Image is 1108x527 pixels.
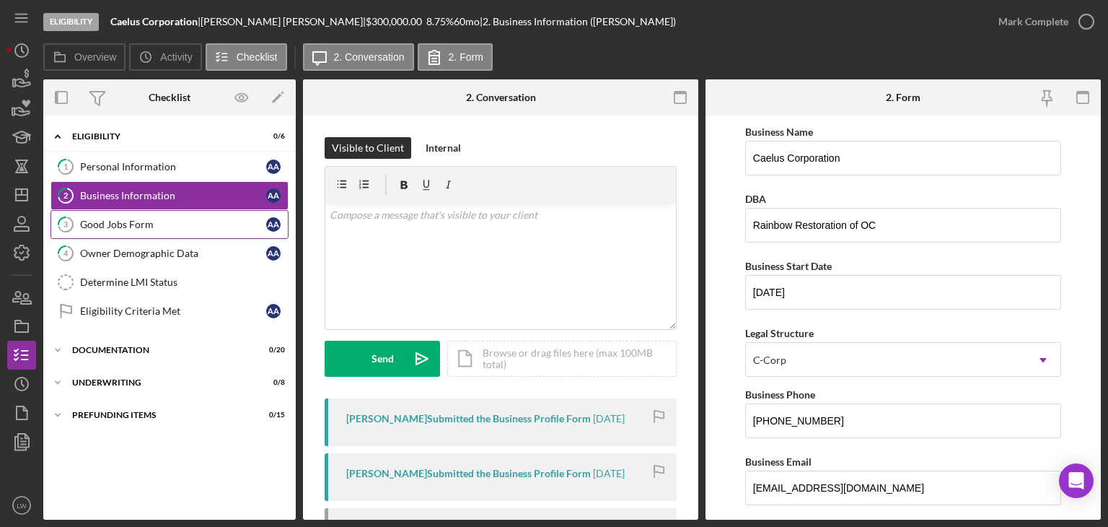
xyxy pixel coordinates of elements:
[325,137,411,159] button: Visible to Client
[984,7,1101,36] button: Mark Complete
[426,16,454,27] div: 8.75 %
[454,16,480,27] div: 60 mo
[366,16,426,27] div: $300,000.00
[325,341,440,377] button: Send
[303,43,414,71] button: 2. Conversation
[753,354,786,366] div: C-Corp
[50,210,289,239] a: 3Good Jobs FormAA
[259,132,285,141] div: 0 / 6
[50,268,289,297] a: Determine LMI Status
[80,190,266,201] div: Business Information
[50,152,289,181] a: 1Personal InformationAA
[237,51,278,63] label: Checklist
[426,137,461,159] div: Internal
[745,456,812,468] label: Business Email
[160,51,192,63] label: Activity
[72,132,249,141] div: Eligibility
[43,43,126,71] button: Overview
[259,346,285,354] div: 0 / 20
[80,305,266,317] div: Eligibility Criteria Met
[418,43,493,71] button: 2. Form
[50,181,289,210] a: 2Business InformationAA
[259,411,285,419] div: 0 / 15
[50,297,289,326] a: Eligibility Criteria MetAA
[593,468,625,479] time: 2025-08-11 05:28
[63,191,68,200] tspan: 2
[74,51,116,63] label: Overview
[480,16,676,27] div: | 2. Business Information ([PERSON_NAME])
[266,217,281,232] div: A A
[418,137,468,159] button: Internal
[80,276,288,288] div: Determine LMI Status
[371,341,394,377] div: Send
[745,260,832,272] label: Business Start Date
[266,246,281,261] div: A A
[259,378,285,387] div: 0 / 8
[110,15,198,27] b: Caelus Corporation
[206,43,287,71] button: Checklist
[346,468,591,479] div: [PERSON_NAME] Submitted the Business Profile Form
[886,92,920,103] div: 2. Form
[72,411,249,419] div: Prefunding Items
[266,160,281,174] div: A A
[201,16,366,27] div: [PERSON_NAME] [PERSON_NAME] |
[346,413,591,424] div: [PERSON_NAME] Submitted the Business Profile Form
[80,219,266,230] div: Good Jobs Form
[266,304,281,318] div: A A
[334,51,405,63] label: 2. Conversation
[266,188,281,203] div: A A
[745,193,766,205] label: DBA
[1059,463,1094,498] div: Open Intercom Messenger
[80,161,266,173] div: Personal Information
[149,92,190,103] div: Checklist
[998,7,1068,36] div: Mark Complete
[50,239,289,268] a: 4Owner Demographic DataAA
[110,16,201,27] div: |
[7,491,36,520] button: LW
[17,502,27,510] text: LW
[63,219,68,229] tspan: 3
[745,388,815,401] label: Business Phone
[332,137,404,159] div: Visible to Client
[593,413,625,424] time: 2025-08-11 05:30
[745,126,813,138] label: Business Name
[129,43,201,71] button: Activity
[466,92,536,103] div: 2. Conversation
[80,248,266,259] div: Owner Demographic Data
[43,13,99,31] div: Eligibility
[449,51,483,63] label: 2. Form
[72,378,249,387] div: Underwriting
[63,162,68,171] tspan: 1
[72,346,249,354] div: Documentation
[63,248,69,258] tspan: 4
